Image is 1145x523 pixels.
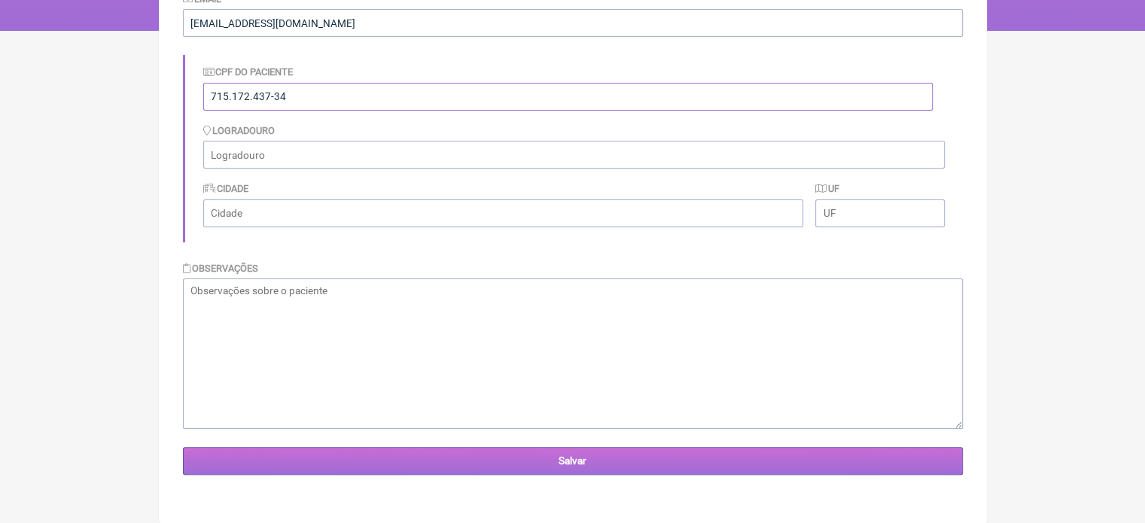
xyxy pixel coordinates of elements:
label: Cidade [203,183,249,194]
input: UF [815,199,944,227]
input: paciente@email.com [183,9,963,37]
input: Identificação do Paciente [203,83,933,111]
input: Salvar [183,447,963,475]
label: CPF do Paciente [203,66,294,78]
label: Observações [183,263,259,274]
input: Cidade [203,199,804,227]
label: UF [815,183,839,194]
input: Logradouro [203,141,945,169]
label: Logradouro [203,125,276,136]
